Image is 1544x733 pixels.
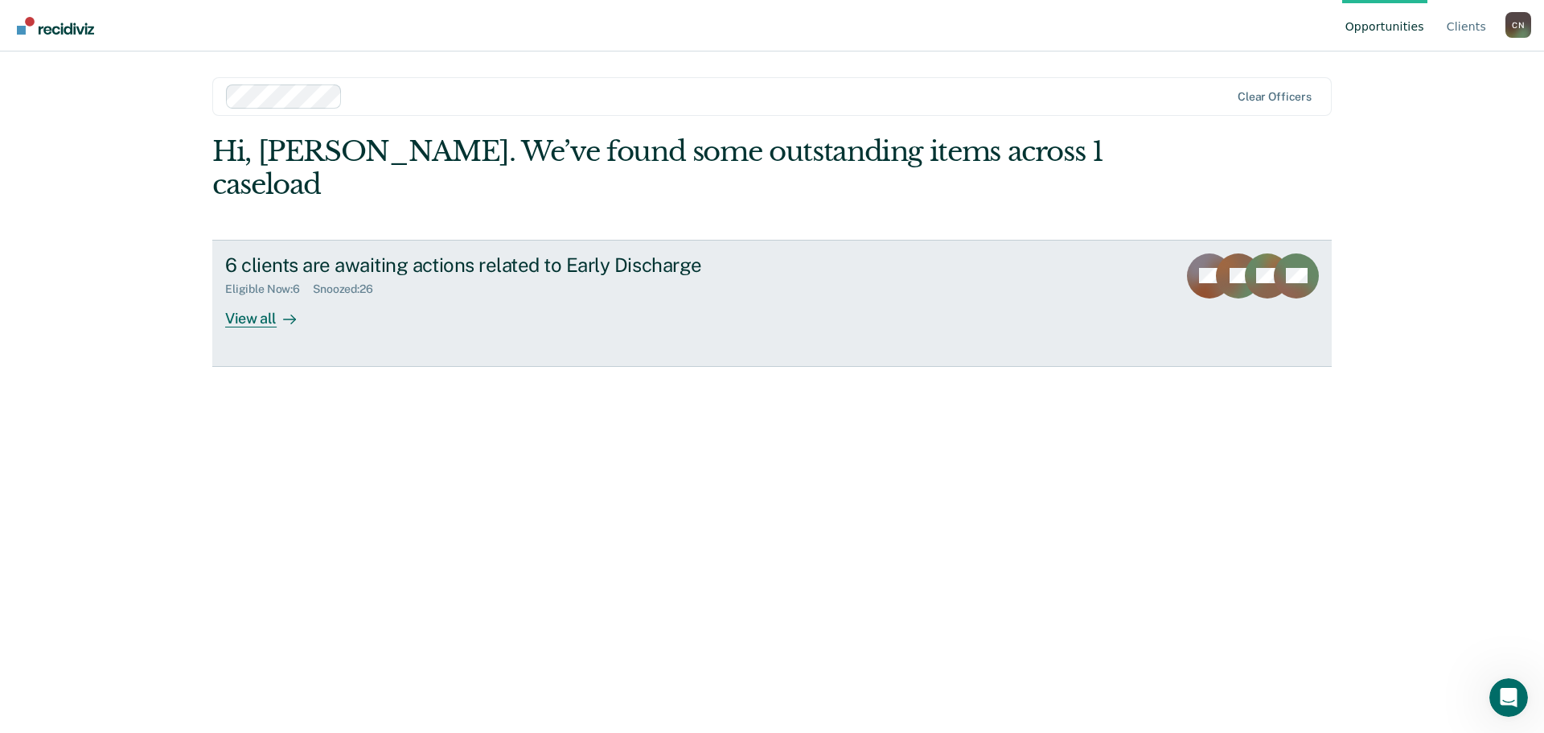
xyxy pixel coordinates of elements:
div: C N [1505,12,1531,38]
button: Profile dropdown button [1505,12,1531,38]
div: Clear officers [1238,90,1312,104]
div: Eligible Now : 6 [225,282,313,296]
div: View all [225,296,315,327]
div: Snoozed : 26 [313,282,386,296]
div: 6 clients are awaiting actions related to Early Discharge [225,253,790,277]
iframe: Intercom live chat [1489,678,1528,717]
img: Recidiviz [17,17,94,35]
div: Hi, [PERSON_NAME]. We’ve found some outstanding items across 1 caseload [212,135,1108,201]
a: 6 clients are awaiting actions related to Early DischargeEligible Now:6Snoozed:26View all [212,240,1332,367]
